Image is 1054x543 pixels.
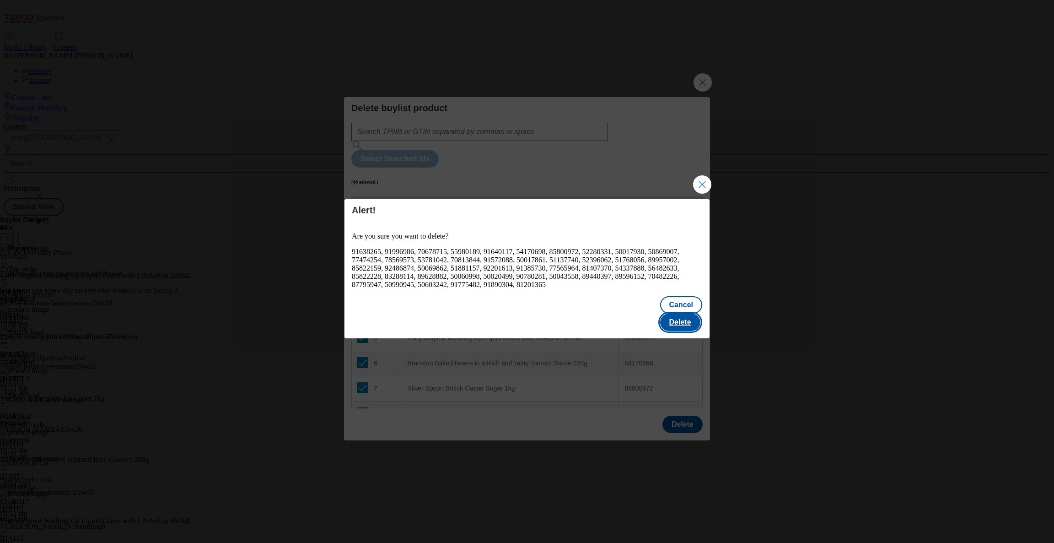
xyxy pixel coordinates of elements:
div: Modal [344,199,710,338]
h4: Alert! [352,205,702,216]
button: Cancel [660,296,702,314]
p: Are you sure you want to delete? [352,232,702,240]
button: Delete [660,314,700,331]
div: 91638265, 91996986, 70678715, 55980189, 91640117, 54170698, 85800972, 52280331, 50017930, 5086900... [352,248,702,289]
button: Close Modal [693,175,711,194]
